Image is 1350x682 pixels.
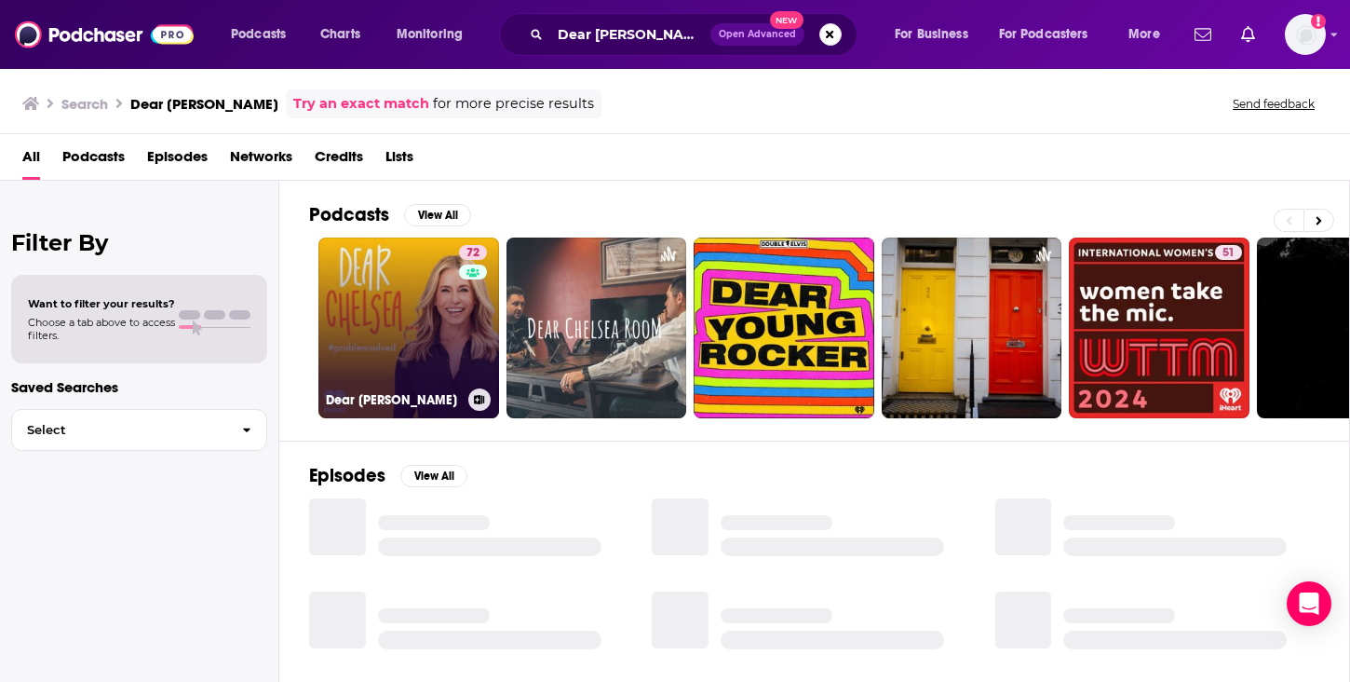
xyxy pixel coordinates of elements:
[28,316,175,342] span: Choose a tab above to access filters.
[1222,244,1235,263] span: 51
[385,142,413,180] a: Lists
[1215,245,1242,260] a: 51
[882,20,992,49] button: open menu
[1187,19,1219,50] a: Show notifications dropdown
[61,95,108,113] h3: Search
[218,20,310,49] button: open menu
[1115,20,1183,49] button: open menu
[1285,14,1326,55] button: Show profile menu
[1287,581,1331,626] div: Open Intercom Messenger
[1285,14,1326,55] img: User Profile
[309,203,471,226] a: PodcastsView All
[1069,238,1249,418] a: 51
[309,203,389,226] h2: Podcasts
[466,244,479,263] span: 72
[11,229,267,256] h2: Filter By
[1285,14,1326,55] span: Logged in as AutumnKatie
[11,409,267,451] button: Select
[895,21,968,48] span: For Business
[719,30,796,39] span: Open Advanced
[1128,21,1160,48] span: More
[433,93,594,115] span: for more precise results
[400,465,467,487] button: View All
[231,21,286,48] span: Podcasts
[1234,19,1262,50] a: Show notifications dropdown
[147,142,208,180] a: Episodes
[130,95,278,113] h3: Dear [PERSON_NAME]
[404,204,471,226] button: View All
[293,93,429,115] a: Try an exact match
[62,142,125,180] a: Podcasts
[11,378,267,396] p: Saved Searches
[309,464,385,487] h2: Episodes
[309,464,467,487] a: EpisodesView All
[999,21,1088,48] span: For Podcasters
[550,20,710,49] input: Search podcasts, credits, & more...
[1311,14,1326,29] svg: Add a profile image
[710,23,804,46] button: Open AdvancedNew
[22,142,40,180] a: All
[1227,96,1320,112] button: Send feedback
[308,20,371,49] a: Charts
[318,238,499,418] a: 72Dear [PERSON_NAME]
[987,20,1115,49] button: open menu
[770,11,803,29] span: New
[459,245,487,260] a: 72
[326,392,461,408] h3: Dear [PERSON_NAME]
[320,21,360,48] span: Charts
[397,21,463,48] span: Monitoring
[315,142,363,180] a: Credits
[28,297,175,310] span: Want to filter your results?
[230,142,292,180] a: Networks
[517,13,875,56] div: Search podcasts, credits, & more...
[15,17,194,52] img: Podchaser - Follow, Share and Rate Podcasts
[384,20,487,49] button: open menu
[12,424,227,436] span: Select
